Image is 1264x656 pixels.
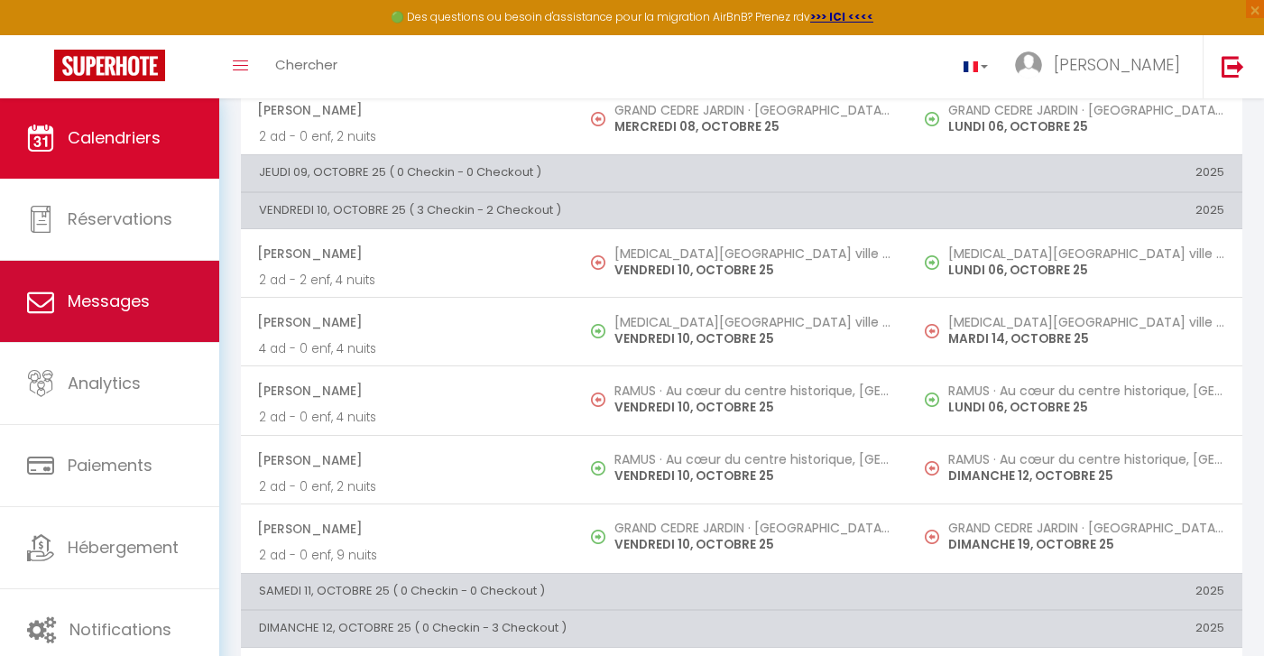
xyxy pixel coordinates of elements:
[614,117,890,136] p: MERCREDI 08, OCTOBRE 25
[275,55,337,74] span: Chercher
[68,208,172,230] span: Réservations
[241,192,909,228] th: VENDREDI 10, OCTOBRE 25 ( 3 Checkin - 2 Checkout )
[257,443,557,477] span: [PERSON_NAME]
[948,315,1224,329] h5: [MEDICAL_DATA][GEOGRAPHIC_DATA] ville [GEOGRAPHIC_DATA]
[259,127,557,146] p: 2 ad - 0 enf, 2 nuits
[614,383,890,398] h5: RAMUS · Au cœur du centre historique, [GEOGRAPHIC_DATA][MEDICAL_DATA]
[614,521,890,535] h5: GRAND CEDRE JARDIN · [GEOGRAPHIC_DATA] en [GEOGRAPHIC_DATA]
[925,393,939,407] img: NO IMAGE
[925,255,939,270] img: NO IMAGE
[948,521,1224,535] h5: GRAND CEDRE JARDIN · [GEOGRAPHIC_DATA] en [GEOGRAPHIC_DATA]
[257,93,557,127] span: [PERSON_NAME]
[241,574,909,610] th: SAMEDI 11, OCTOBRE 25 ( 0 Checkin - 0 Checkout )
[948,246,1224,261] h5: [MEDICAL_DATA][GEOGRAPHIC_DATA] ville [GEOGRAPHIC_DATA]
[591,393,605,407] img: NO IMAGE
[614,535,890,554] p: VENDREDI 10, OCTOBRE 25
[925,530,939,544] img: NO IMAGE
[68,536,179,559] span: Hébergement
[259,271,557,290] p: 2 ad - 2 enf, 4 nuits
[909,574,1242,610] th: 2025
[68,454,152,476] span: Paiements
[948,467,1224,485] p: DIMANCHE 12, OCTOBRE 25
[614,467,890,485] p: VENDREDI 10, OCTOBRE 25
[948,329,1224,348] p: MARDI 14, OCTOBRE 25
[1015,51,1042,79] img: ...
[909,155,1242,191] th: 2025
[68,290,150,312] span: Messages
[257,374,557,408] span: [PERSON_NAME]
[69,618,171,641] span: Notifications
[948,103,1224,117] h5: GRAND CEDRE JARDIN · [GEOGRAPHIC_DATA] en [GEOGRAPHIC_DATA]
[614,103,890,117] h5: GRAND CEDRE JARDIN · [GEOGRAPHIC_DATA] en [GEOGRAPHIC_DATA]
[909,611,1242,647] th: 2025
[68,126,161,149] span: Calendriers
[241,155,909,191] th: JEUDI 09, OCTOBRE 25 ( 0 Checkin - 0 Checkout )
[1222,55,1244,78] img: logout
[925,112,939,126] img: NO IMAGE
[68,372,141,394] span: Analytics
[241,611,909,647] th: DIMANCHE 12, OCTOBRE 25 ( 0 Checkin - 3 Checkout )
[948,535,1224,554] p: DIMANCHE 19, OCTOBRE 25
[259,339,557,358] p: 4 ad - 0 enf, 4 nuits
[909,192,1242,228] th: 2025
[591,255,605,270] img: NO IMAGE
[948,398,1224,417] p: LUNDI 06, OCTOBRE 25
[54,50,165,81] img: Super Booking
[948,383,1224,398] h5: RAMUS · Au cœur du centre historique, [GEOGRAPHIC_DATA][MEDICAL_DATA]
[614,261,890,280] p: VENDREDI 10, OCTOBRE 25
[925,324,939,338] img: NO IMAGE
[810,9,873,24] a: >>> ICI <<<<
[259,408,557,427] p: 2 ad - 0 enf, 4 nuits
[925,461,939,476] img: NO IMAGE
[614,315,890,329] h5: [MEDICAL_DATA][GEOGRAPHIC_DATA] ville [GEOGRAPHIC_DATA]
[259,477,557,496] p: 2 ad - 0 enf, 2 nuits
[948,261,1224,280] p: LUNDI 06, OCTOBRE 25
[614,452,890,467] h5: RAMUS · Au cœur du centre historique, [GEOGRAPHIC_DATA][MEDICAL_DATA]
[591,112,605,126] img: NO IMAGE
[948,452,1224,467] h5: RAMUS · Au cœur du centre historique, [GEOGRAPHIC_DATA][MEDICAL_DATA]
[1054,53,1180,76] span: [PERSON_NAME]
[614,246,890,261] h5: [MEDICAL_DATA][GEOGRAPHIC_DATA] ville [GEOGRAPHIC_DATA]
[948,117,1224,136] p: LUNDI 06, OCTOBRE 25
[257,236,557,271] span: [PERSON_NAME]
[262,35,351,98] a: Chercher
[614,398,890,417] p: VENDREDI 10, OCTOBRE 25
[614,329,890,348] p: VENDREDI 10, OCTOBRE 25
[1001,35,1203,98] a: ... [PERSON_NAME]
[257,512,557,546] span: [PERSON_NAME]
[257,305,557,339] span: [PERSON_NAME]
[259,546,557,565] p: 2 ad - 0 enf, 9 nuits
